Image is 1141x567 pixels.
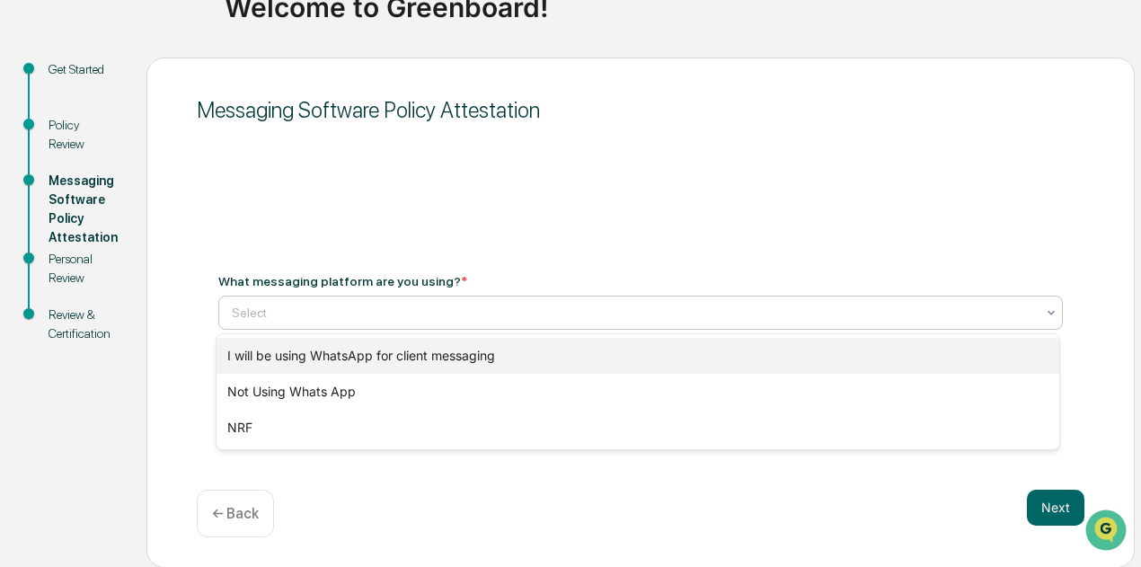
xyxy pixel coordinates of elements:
[49,172,118,247] div: Messaging Software Policy Attestation
[217,338,1060,374] div: I will be using WhatsApp for client messaging
[36,226,116,244] span: Preclearance
[212,505,259,522] p: ← Back
[123,218,230,251] a: 🗄️Attestations
[127,303,217,317] a: Powered byPylon
[61,155,227,169] div: We're available if you need us!
[217,374,1060,410] div: Not Using Whats App
[11,252,120,285] a: 🔎Data Lookup
[1084,508,1132,556] iframe: Open customer support
[18,261,32,276] div: 🔎
[218,274,467,288] div: What messaging platform are you using?
[61,137,295,155] div: Start new chat
[49,250,118,288] div: Personal Review
[36,260,113,278] span: Data Lookup
[18,227,32,242] div: 🖐️
[217,410,1060,446] div: NRF
[1027,490,1084,526] button: Next
[148,226,223,244] span: Attestations
[179,304,217,317] span: Pylon
[49,116,118,154] div: Policy Review
[11,218,123,251] a: 🖐️Preclearance
[197,97,1084,123] div: Messaging Software Policy Attestation
[130,227,145,242] div: 🗄️
[18,137,50,169] img: 1746055101610-c473b297-6a78-478c-a979-82029cc54cd1
[49,306,118,343] div: Review & Certification
[18,37,327,66] p: How can we help?
[49,60,118,79] div: Get Started
[305,142,327,164] button: Start new chat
